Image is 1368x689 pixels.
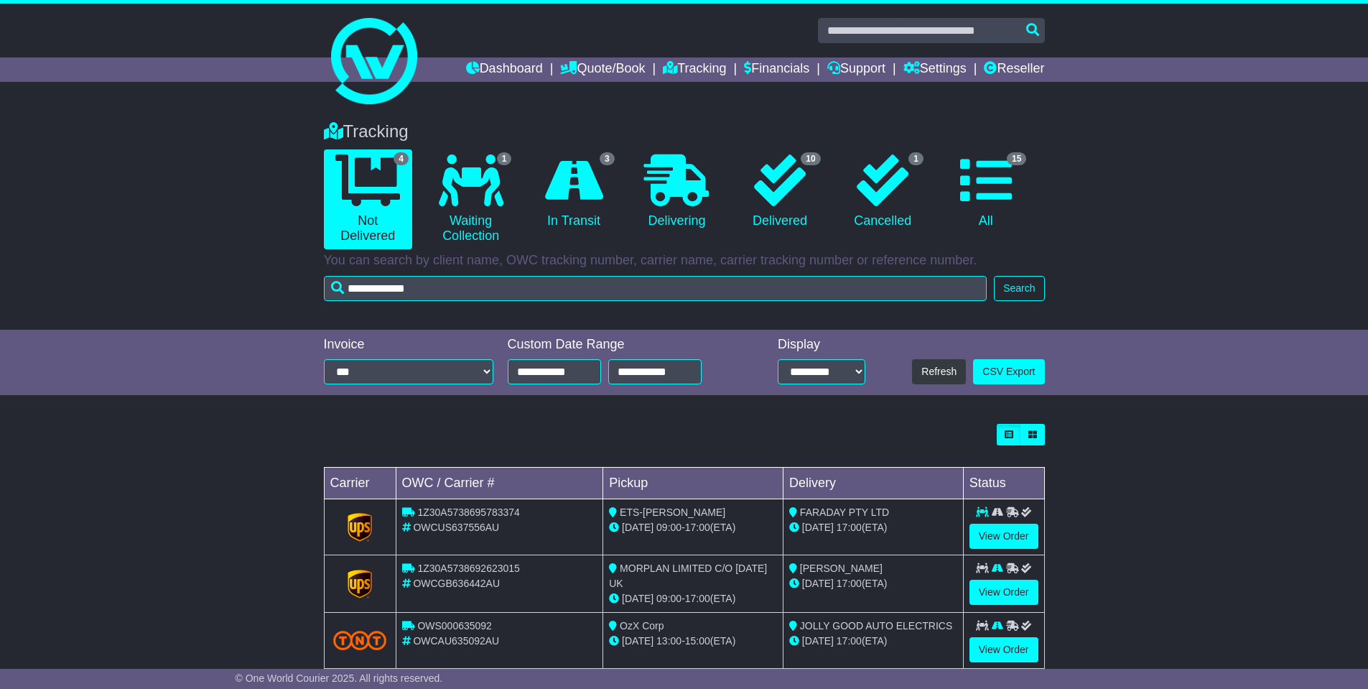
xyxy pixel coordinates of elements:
span: 1 [908,152,923,165]
a: 4 Not Delivered [324,149,412,249]
span: 17:00 [837,635,862,647]
a: Dashboard [466,57,543,82]
a: View Order [969,524,1038,549]
span: 1 [497,152,512,165]
span: OWCUS637556AU [413,522,499,533]
a: 1 Cancelled [839,149,927,234]
a: Support [827,57,885,82]
p: You can search by client name, OWC tracking number, carrier name, carrier tracking number or refe... [324,253,1045,269]
span: 1Z30A5738695783374 [417,507,519,518]
a: 15 All [941,149,1030,234]
img: TNT_Domestic.png [333,631,387,650]
div: - (ETA) [609,634,777,649]
a: View Order [969,580,1038,605]
a: 3 In Transit [529,149,618,234]
span: OWS000635092 [417,620,492,632]
a: 10 Delivered [735,149,824,234]
div: Tracking [317,121,1052,142]
div: (ETA) [789,634,957,649]
div: (ETA) [789,520,957,535]
span: OWCAU635092AU [413,635,499,647]
img: GetCarrierServiceLogo [348,570,372,598]
span: OWCGB636442AU [413,578,500,589]
span: [DATE] [622,635,653,647]
span: [DATE] [622,593,653,604]
div: (ETA) [789,576,957,591]
span: [DATE] [802,635,834,647]
span: 10 [801,152,820,165]
span: [DATE] [622,522,653,533]
a: Tracking [663,57,726,82]
span: [PERSON_NAME] [800,563,883,574]
a: Financials [744,57,809,82]
span: 15 [1007,152,1026,165]
span: © One World Courier 2025. All rights reserved. [236,672,443,684]
a: Delivering [633,149,721,234]
button: Refresh [912,359,966,384]
span: FARADAY PTY LTD [800,507,889,518]
span: 13:00 [656,635,681,647]
div: Custom Date Range [508,337,738,353]
div: - (ETA) [609,591,777,606]
td: Pickup [603,468,783,499]
span: 17:00 [837,578,862,589]
a: Quote/Book [560,57,645,82]
span: OzX Corp [620,620,664,632]
span: [DATE] [802,522,834,533]
td: Carrier [324,468,396,499]
button: Search [994,276,1044,301]
a: 1 Waiting Collection [427,149,515,249]
span: MORPLAN LIMITED C/O [DATE] UK [609,563,767,589]
td: Delivery [783,468,963,499]
span: 09:00 [656,593,681,604]
a: View Order [969,637,1038,662]
div: - (ETA) [609,520,777,535]
span: 15:00 [685,635,710,647]
span: 09:00 [656,522,681,533]
span: ETS-[PERSON_NAME] [620,507,725,518]
a: Reseller [984,57,1044,82]
span: 17:00 [837,522,862,533]
a: Settings [903,57,967,82]
td: Status [963,468,1044,499]
span: 4 [394,152,409,165]
span: JOLLY GOOD AUTO ELECTRICS [800,620,952,632]
a: CSV Export [973,359,1044,384]
img: GetCarrierServiceLogo [348,513,372,542]
span: 17:00 [685,522,710,533]
td: OWC / Carrier # [396,468,603,499]
div: Invoice [324,337,493,353]
span: 17:00 [685,593,710,604]
div: Display [778,337,865,353]
span: [DATE] [802,578,834,589]
span: 3 [600,152,615,165]
span: 1Z30A5738692623015 [417,563,519,574]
